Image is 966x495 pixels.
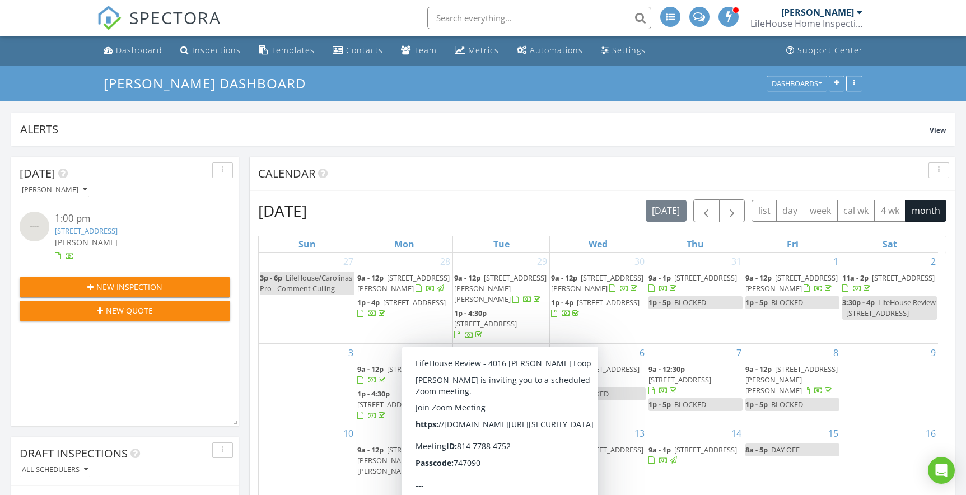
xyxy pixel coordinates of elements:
span: Calendar [258,166,315,181]
span: 9a - 12p [551,445,577,455]
td: Go to July 27, 2025 [259,253,356,344]
span: [STREET_ADDRESS] [454,319,517,329]
span: BLOCKED [674,399,706,409]
a: Go to August 12, 2025 [535,424,549,442]
a: Go to August 3, 2025 [346,344,356,362]
span: LifeHouse/Carolinas Pro - Comment Culling [260,273,352,293]
div: Alerts [20,122,930,137]
span: 9a - 1p [551,364,573,374]
button: month [905,200,946,222]
span: 9a - 1p [648,445,671,455]
a: 9a - 12:30p [STREET_ADDRESS][PERSON_NAME] [454,364,543,395]
a: 9a - 12p [STREET_ADDRESS][PERSON_NAME][PERSON_NAME] [745,364,838,395]
span: [STREET_ADDRESS] [872,273,935,283]
td: Go to July 29, 2025 [453,253,550,344]
span: 1p - 5p [745,399,768,409]
div: Settings [612,45,646,55]
a: Automations (Advanced) [512,40,587,61]
h2: [DATE] [258,199,307,222]
span: Draft Inspections [20,446,128,461]
a: 9a - 12p [STREET_ADDRESS][PERSON_NAME][PERSON_NAME] [745,363,839,398]
button: list [752,200,777,222]
span: 9a - 12p [357,364,384,374]
a: SPECTORA [97,15,221,39]
div: Metrics [468,45,499,55]
div: [PERSON_NAME] [22,186,87,194]
span: [STREET_ADDRESS] [577,297,640,307]
a: Tuesday [491,236,512,252]
span: New Quote [106,305,153,316]
span: 9a - 12p [745,364,772,374]
a: [PERSON_NAME] Dashboard [104,74,315,92]
button: Next month [719,199,745,222]
td: Go to August 3, 2025 [259,343,356,424]
span: BLOCKED [674,297,706,307]
button: [PERSON_NAME] [20,183,89,198]
a: Team [396,40,441,61]
input: Search everything... [427,7,651,29]
td: Go to July 30, 2025 [550,253,647,344]
span: 3:30p - 4p [842,297,875,307]
img: The Best Home Inspection Software - Spectora [97,6,122,30]
a: 9a - 12p [STREET_ADDRESS][PERSON_NAME] [357,272,451,296]
a: Saturday [880,236,899,252]
a: 9a - 12p [STREET_ADDRESS][PERSON_NAME] [357,273,450,293]
a: Settings [596,40,650,61]
a: Go to August 15, 2025 [826,424,841,442]
span: 1p - 5p [745,297,768,307]
span: 9a - 1p [648,273,671,283]
a: 1p - 4:30p [STREET_ADDRESS] [357,387,451,423]
button: Previous month [693,199,720,222]
a: Go to August 1, 2025 [831,253,841,270]
a: 9a - 1p [STREET_ADDRESS] [551,363,645,387]
div: Dashboards [772,80,822,87]
span: BLOCKED [771,297,803,307]
span: 3p - 6p [260,273,282,283]
span: [STREET_ADDRESS] [674,273,737,283]
a: 1:00 pm [STREET_ADDRESS] [PERSON_NAME] [20,212,230,261]
a: 9a - 12p [STREET_ADDRESS][PERSON_NAME][PERSON_NAME] [357,443,451,479]
button: New Inspection [20,277,230,297]
div: Dashboard [116,45,162,55]
a: Go to August 4, 2025 [443,344,452,362]
span: 9a - 12p [454,273,480,283]
a: 9a - 1p [STREET_ADDRESS] [648,443,743,468]
span: 1p - 5p [551,389,573,399]
a: 1p - 4p [STREET_ADDRESS] [551,297,640,318]
a: 9a - 12:30p [STREET_ADDRESS] [454,445,517,476]
a: Friday [785,236,801,252]
img: streetview [20,212,49,241]
a: 1p - 4:30p [STREET_ADDRESS] [454,307,548,342]
a: 9a - 1p [STREET_ADDRESS] [551,364,640,385]
span: [STREET_ADDRESS] [674,445,737,455]
a: 9a - 12p [STREET_ADDRESS] [551,443,645,468]
span: New Inspection [96,281,162,293]
a: Wednesday [586,236,610,252]
span: 9a - 12:30p [648,364,685,374]
a: Go to August 14, 2025 [729,424,744,442]
button: All schedulers [20,463,90,478]
span: [STREET_ADDRESS][PERSON_NAME] [551,273,643,293]
a: Support Center [782,40,867,61]
a: 1p - 4:30p [STREET_ADDRESS] [357,389,420,420]
td: Go to August 5, 2025 [453,343,550,424]
a: Inspections [176,40,245,61]
td: Go to August 7, 2025 [647,343,744,424]
span: 9a - 12p [357,273,384,283]
a: Go to August 16, 2025 [923,424,938,442]
a: Templates [254,40,319,61]
span: [DATE] [20,166,55,181]
td: Go to July 31, 2025 [647,253,744,344]
a: Go to August 10, 2025 [341,424,356,442]
span: [STREET_ADDRESS][PERSON_NAME][PERSON_NAME] [454,273,547,304]
a: Dashboard [99,40,167,61]
a: 9a - 1p [STREET_ADDRESS] [648,445,737,465]
a: Sunday [296,236,318,252]
span: LifeHouse Review - [STREET_ADDRESS] [842,297,936,318]
a: 9a - 12p [STREET_ADDRESS][PERSON_NAME][PERSON_NAME] [454,273,547,304]
span: View [930,125,946,135]
span: [STREET_ADDRESS][PERSON_NAME][PERSON_NAME] [357,445,450,476]
span: [STREET_ADDRESS] [648,375,711,385]
div: Open Intercom Messenger [928,457,955,484]
span: 1p - 5p [648,297,671,307]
